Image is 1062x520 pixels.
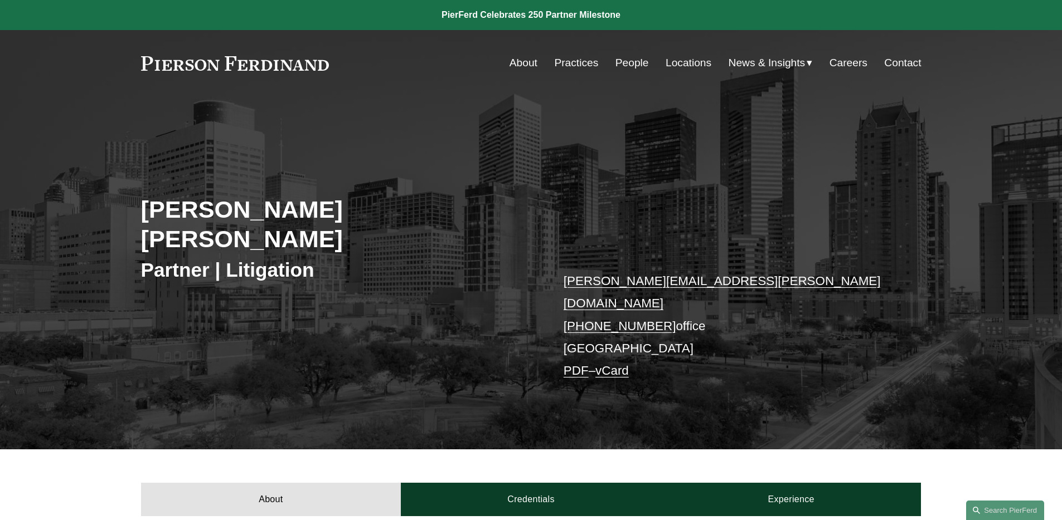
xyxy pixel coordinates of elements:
a: Search this site [966,501,1044,520]
h3: Partner | Litigation [141,258,531,282]
a: [PHONE_NUMBER] [564,319,676,333]
a: PDF [564,364,589,377]
a: Practices [554,52,598,73]
a: vCard [595,364,629,377]
a: Contact [884,52,921,73]
a: Locations [666,52,711,73]
a: People [615,52,649,73]
a: About [141,483,401,516]
a: About [510,52,537,73]
a: [PERSON_NAME][EMAIL_ADDRESS][PERSON_NAME][DOMAIN_NAME] [564,274,881,310]
a: folder dropdown [729,52,813,73]
span: News & Insights [729,53,806,73]
h2: [PERSON_NAME] [PERSON_NAME] [141,195,531,253]
p: office [GEOGRAPHIC_DATA] – [564,270,889,382]
a: Experience [661,483,922,516]
a: Careers [830,52,867,73]
a: Credentials [401,483,661,516]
